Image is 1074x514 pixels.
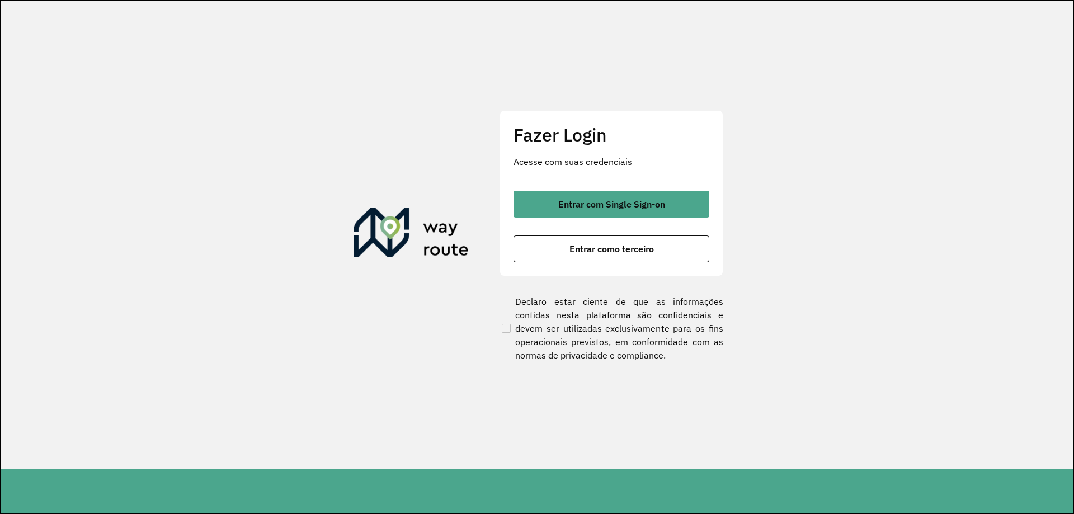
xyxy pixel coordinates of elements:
img: Roteirizador AmbevTech [354,208,469,262]
button: button [514,235,709,262]
p: Acesse com suas credenciais [514,155,709,168]
button: button [514,191,709,218]
label: Declaro estar ciente de que as informações contidas nesta plataforma são confidenciais e devem se... [500,295,723,362]
h2: Fazer Login [514,124,709,145]
span: Entrar com Single Sign-on [558,200,665,209]
span: Entrar como terceiro [569,244,654,253]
